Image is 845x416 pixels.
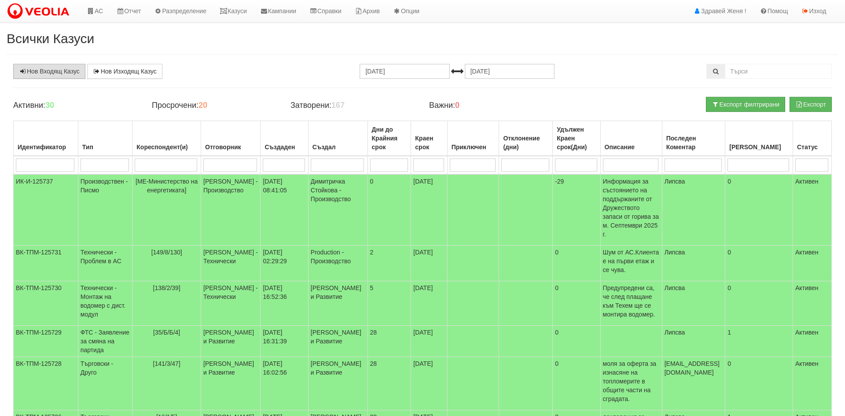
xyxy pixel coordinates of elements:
div: Дни до Крайния срок [370,123,409,153]
span: [МЕ-Министерство на енергетиката] [136,178,198,194]
td: Производствен - Писмо [78,174,132,246]
span: Липсва [665,284,685,291]
td: Технически - Проблем в АС [78,246,132,281]
h4: Активни: [13,101,139,110]
td: 0 [725,174,793,246]
td: Активен [793,357,831,410]
span: Липсва [665,178,685,185]
span: [141/3/47] [153,360,180,367]
a: Нов Входящ Казус [13,64,85,79]
span: 0 [370,178,374,185]
td: ФТС - Заявление за смяна на партида [78,326,132,357]
td: [PERSON_NAME] - Производство [201,174,261,246]
th: Статус: No sort applied, activate to apply an ascending sort [793,121,831,156]
b: 30 [45,101,54,110]
th: Отклонение (дни): No sort applied, activate to apply an ascending sort [499,121,553,156]
td: [DATE] 16:31:39 [261,326,308,357]
th: Създал: No sort applied, activate to apply an ascending sort [308,121,367,156]
td: [DATE] [411,246,447,281]
td: [PERSON_NAME] и Развитие [308,326,367,357]
th: Описание: No sort applied, activate to apply an ascending sort [600,121,662,156]
td: [PERSON_NAME] - Технически [201,281,261,326]
td: 1 [725,326,793,357]
span: [149/8/130] [151,249,182,256]
span: 2 [370,249,374,256]
td: [PERSON_NAME] и Развитие [308,281,367,326]
td: [PERSON_NAME] - Технически [201,246,261,281]
td: -29 [553,174,600,246]
td: [PERSON_NAME] и Развитие [201,326,261,357]
div: Описание [603,141,660,153]
td: 0 [553,357,600,410]
td: 0 [553,246,600,281]
b: 20 [198,101,207,110]
td: Активен [793,326,831,357]
div: Краен срок [413,132,445,153]
td: Търговски - Друго [78,357,132,410]
th: Дни до Крайния срок: No sort applied, activate to apply an ascending sort [367,121,411,156]
th: Отговорник: No sort applied, activate to apply an ascending sort [201,121,261,156]
td: 0 [553,326,600,357]
td: Технически - Монтаж на водомер с дист. модул [78,281,132,326]
h4: Важни: [429,101,555,110]
div: Тип [81,141,130,153]
td: [DATE] 16:52:36 [261,281,308,326]
td: 0 [553,281,600,326]
img: VeoliaLogo.png [7,2,73,21]
div: Отговорник [203,141,258,153]
div: Отклонение (дни) [501,132,550,153]
div: Удължен Краен срок(Дни) [555,123,598,153]
th: Краен срок: No sort applied, activate to apply an ascending sort [411,121,447,156]
th: Тип: No sort applied, activate to apply an ascending sort [78,121,132,156]
a: Нов Изходящ Казус [87,64,162,79]
p: Шум от АС.Клиента е на първи етаж и се чува. [603,248,660,274]
th: Последен Коментар: No sort applied, activate to apply an ascending sort [662,121,725,156]
td: [PERSON_NAME] и Развитие [308,357,367,410]
span: Липсва [665,329,685,336]
td: 0 [725,281,793,326]
td: [PERSON_NAME] и Развитие [201,357,261,410]
div: Приключен [450,141,497,153]
td: ИК-И-125737 [14,174,78,246]
td: ВК-ТПМ-125730 [14,281,78,326]
td: Активен [793,174,831,246]
td: ВК-ТПМ-125728 [14,357,78,410]
span: 28 [370,360,377,367]
div: Статус [795,141,829,153]
td: Активен [793,246,831,281]
p: моля за оферта за изнасяне на топломерите в общите части на сградата. [603,359,660,403]
div: [PERSON_NAME] [727,141,790,153]
h2: Всички Казуси [7,31,838,46]
button: Експорт [790,97,832,112]
h4: Просрочени: [152,101,277,110]
th: Кореспондент(и): No sort applied, activate to apply an ascending sort [132,121,201,156]
h4: Затворени: [290,101,416,110]
input: Търсене по Идентификатор, Бл/Вх/Ап, Тип, Описание, Моб. Номер, Имейл, Файл, Коментар, [725,64,832,79]
div: Последен Коментар [665,132,723,153]
p: Информация за състоянието на поддържаните от Дружеството запаси от горива за м. Септември 2025 г. [603,177,660,239]
td: [DATE] [411,326,447,357]
div: Създал [311,141,365,153]
span: 28 [370,329,377,336]
th: Брой Файлове: No sort applied, activate to apply an ascending sort [725,121,793,156]
td: [DATE] [411,357,447,410]
td: [DATE] [411,174,447,246]
div: Кореспондент(и) [135,141,198,153]
td: [DATE] 08:41:05 [261,174,308,246]
span: Липсва [665,249,685,256]
td: [DATE] 02:29:29 [261,246,308,281]
th: Удължен Краен срок(Дни): No sort applied, activate to apply an ascending sort [553,121,600,156]
td: [DATE] 16:02:56 [261,357,308,410]
th: Приключен: No sort applied, activate to apply an ascending sort [447,121,499,156]
button: Експорт филтрирани [706,97,785,112]
b: 0 [455,101,459,110]
td: 0 [725,246,793,281]
th: Идентификатор: No sort applied, activate to apply an ascending sort [14,121,78,156]
div: Идентификатор [16,141,76,153]
td: Production - Производство [308,246,367,281]
td: Активен [793,281,831,326]
span: [35/Б/Б/4] [153,329,180,336]
span: [138/2/39] [153,284,180,291]
span: 5 [370,284,374,291]
td: [DATE] [411,281,447,326]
